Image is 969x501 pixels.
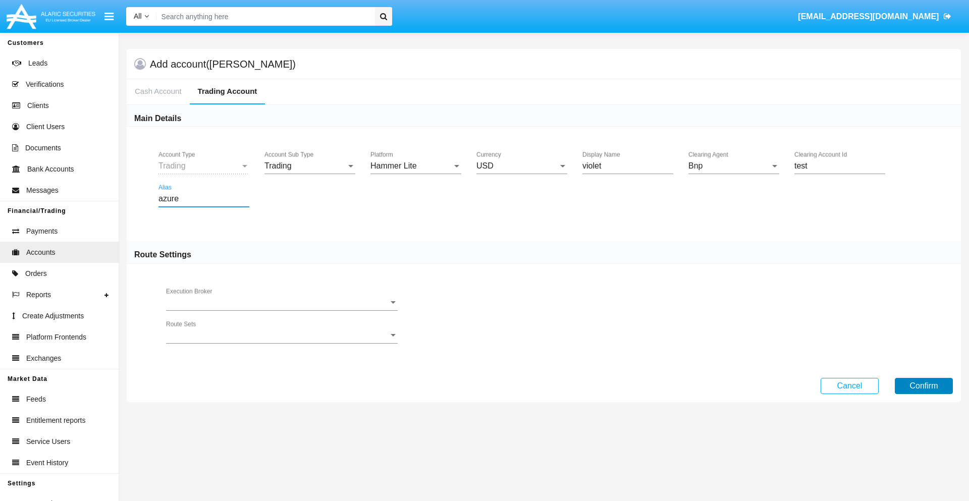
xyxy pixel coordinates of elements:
[22,311,84,321] span: Create Adjustments
[798,12,939,21] span: [EMAIL_ADDRESS][DOMAIN_NAME]
[26,394,46,405] span: Feeds
[26,226,58,237] span: Payments
[166,331,389,340] span: Route Sets
[28,58,47,69] span: Leads
[26,185,59,196] span: Messages
[5,2,97,31] img: Logo image
[25,268,47,279] span: Orders
[26,247,56,258] span: Accounts
[134,113,181,124] h6: Main Details
[134,249,191,260] h6: Route Settings
[264,161,292,170] span: Trading
[25,143,61,153] span: Documents
[126,11,156,22] a: All
[166,298,389,307] span: Execution Broker
[793,3,956,31] a: [EMAIL_ADDRESS][DOMAIN_NAME]
[895,378,953,394] button: Confirm
[27,164,74,175] span: Bank Accounts
[156,7,371,26] input: Search
[27,100,49,111] span: Clients
[26,79,64,90] span: Verifications
[688,161,703,170] span: Bnp
[26,353,61,364] span: Exchanges
[26,290,51,300] span: Reports
[26,332,86,343] span: Platform Frontends
[821,378,879,394] button: Cancel
[26,458,68,468] span: Event History
[26,415,86,426] span: Entitlement reports
[26,122,65,132] span: Client Users
[370,161,417,170] span: Hammer Lite
[134,12,142,20] span: All
[476,161,494,170] span: USD
[150,60,296,68] h5: Add account ([PERSON_NAME])
[158,161,186,170] span: Trading
[26,436,70,447] span: Service Users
